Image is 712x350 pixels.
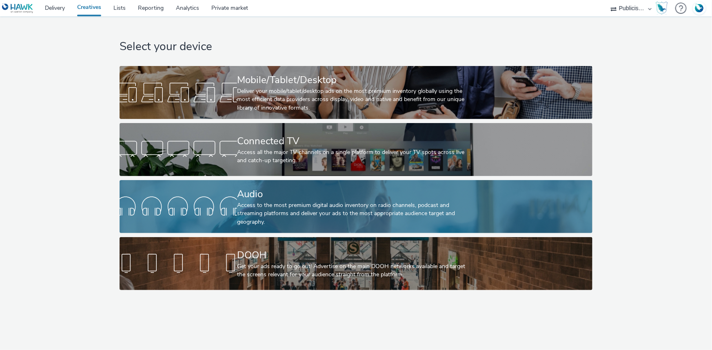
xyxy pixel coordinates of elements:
a: Hawk Academy [656,2,671,15]
img: Hawk Academy [656,2,668,15]
a: Mobile/Tablet/DesktopDeliver your mobile/tablet/desktop ads on the most premium inventory globall... [120,66,592,119]
a: DOOHGet your ads ready to go out! Advertise on the main DOOH networks available and target the sc... [120,237,592,290]
h1: Select your device [120,39,592,55]
img: undefined Logo [2,3,33,13]
div: DOOH [237,248,472,262]
div: Connected TV [237,134,472,148]
div: Access all the major TV channels on a single platform to deliver your TV spots across live and ca... [237,148,472,165]
img: Account FR [693,2,705,14]
div: Deliver your mobile/tablet/desktop ads on the most premium inventory globally using the most effi... [237,87,472,112]
div: Get your ads ready to go out! Advertise on the main DOOH networks available and target the screen... [237,262,472,279]
div: Audio [237,187,472,201]
div: Mobile/Tablet/Desktop [237,73,472,87]
a: AudioAccess to the most premium digital audio inventory on radio channels, podcast and streaming ... [120,180,592,233]
a: Connected TVAccess all the major TV channels on a single platform to deliver your TV spots across... [120,123,592,176]
div: Access to the most premium digital audio inventory on radio channels, podcast and streaming platf... [237,201,472,226]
